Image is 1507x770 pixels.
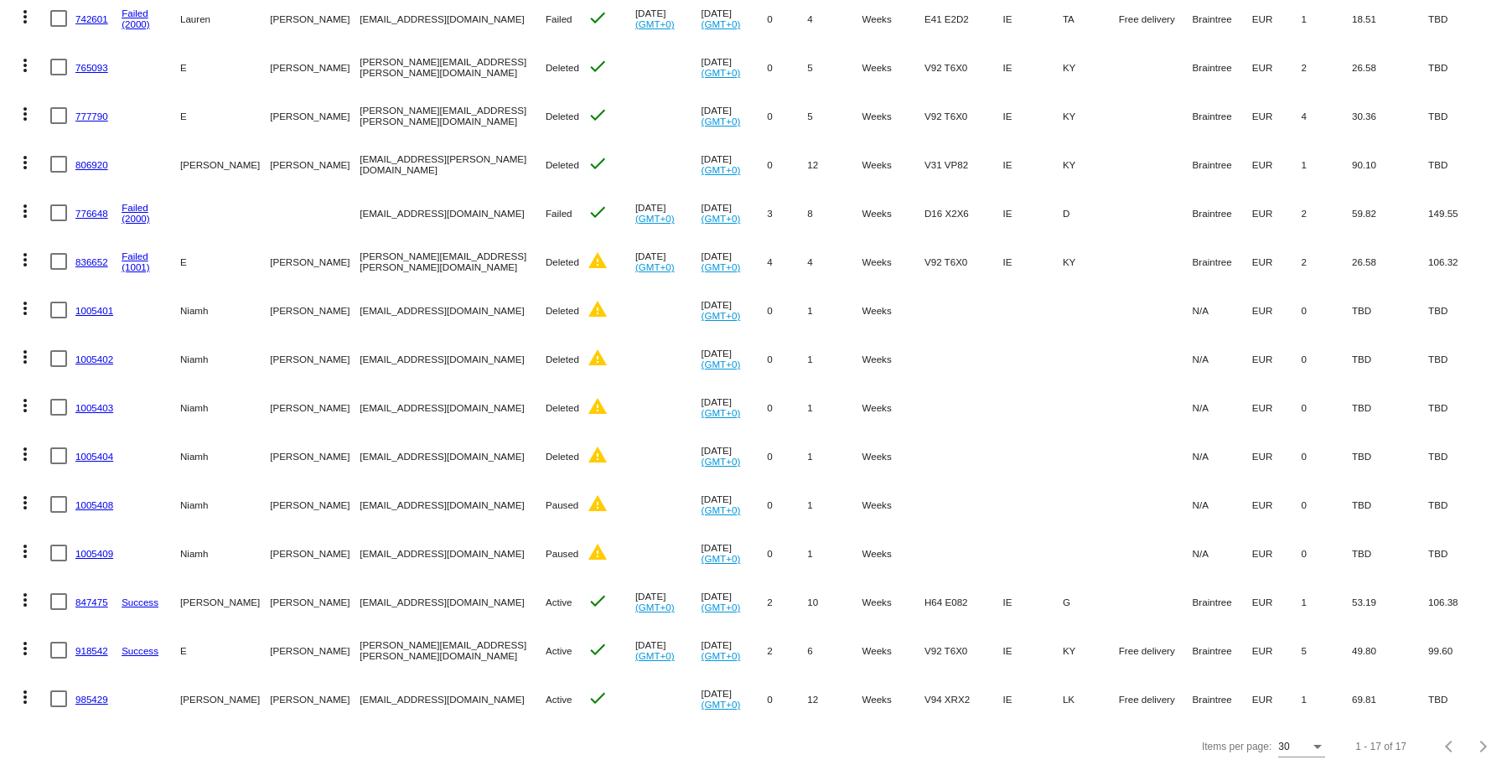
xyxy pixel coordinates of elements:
[862,432,924,480] mat-cell: Weeks
[862,674,924,723] mat-cell: Weeks
[767,529,807,577] mat-cell: 0
[1301,140,1352,189] mat-cell: 1
[1252,383,1302,432] mat-cell: EUR
[75,499,113,510] a: 1005408
[702,310,741,321] a: (GMT+0)
[1428,383,1499,432] mat-cell: TBD
[924,43,1003,91] mat-cell: V92 T6X0
[1352,91,1428,140] mat-cell: 30.36
[767,432,807,480] mat-cell: 0
[862,237,924,286] mat-cell: Weeks
[360,286,546,334] mat-cell: [EMAIL_ADDRESS][DOMAIN_NAME]
[1193,43,1252,91] mat-cell: Braintree
[75,451,113,462] a: 1005404
[15,201,35,221] mat-icon: more_vert
[360,43,546,91] mat-cell: [PERSON_NAME][EMAIL_ADDRESS][PERSON_NAME][DOMAIN_NAME]
[180,529,270,577] mat-cell: Niamh
[1428,626,1499,674] mat-cell: 99.60
[702,602,741,612] a: (GMT+0)
[1119,674,1193,723] mat-cell: Free delivery
[1003,237,1063,286] mat-cell: IE
[180,43,270,91] mat-cell: E
[1252,674,1302,723] mat-cell: EUR
[1252,91,1302,140] mat-cell: EUR
[807,674,862,723] mat-cell: 12
[862,577,924,626] mat-cell: Weeks
[635,602,675,612] a: (GMT+0)
[702,650,741,661] a: (GMT+0)
[270,43,360,91] mat-cell: [PERSON_NAME]
[1063,140,1119,189] mat-cell: KY
[360,529,546,577] mat-cell: [EMAIL_ADDRESS][DOMAIN_NAME]
[767,626,807,674] mat-cell: 2
[180,91,270,140] mat-cell: E
[1003,91,1063,140] mat-cell: IE
[924,626,1003,674] mat-cell: V92 T6X0
[180,286,270,334] mat-cell: Niamh
[360,189,546,237] mat-cell: [EMAIL_ADDRESS][DOMAIN_NAME]
[702,674,768,723] mat-cell: [DATE]
[546,13,572,24] span: Failed
[635,237,702,286] mat-cell: [DATE]
[1301,626,1352,674] mat-cell: 5
[635,189,702,237] mat-cell: [DATE]
[862,140,924,189] mat-cell: Weeks
[807,577,862,626] mat-cell: 10
[15,250,35,270] mat-icon: more_vert
[635,626,702,674] mat-cell: [DATE]
[546,548,578,559] span: Paused
[1352,626,1428,674] mat-cell: 49.80
[767,237,807,286] mat-cell: 4
[1003,674,1063,723] mat-cell: IE
[1193,189,1252,237] mat-cell: Braintree
[1301,577,1352,626] mat-cell: 1
[15,638,35,659] mat-icon: more_vert
[122,8,148,18] a: Failed
[1301,91,1352,140] mat-cell: 4
[15,152,35,173] mat-icon: more_vert
[1193,237,1252,286] mat-cell: Braintree
[360,577,546,626] mat-cell: [EMAIL_ADDRESS][DOMAIN_NAME]
[588,153,608,173] mat-icon: check
[588,591,608,611] mat-icon: check
[767,383,807,432] mat-cell: 0
[1428,334,1499,383] mat-cell: TBD
[1301,189,1352,237] mat-cell: 2
[546,354,579,364] span: Deleted
[270,91,360,140] mat-cell: [PERSON_NAME]
[924,189,1003,237] mat-cell: D16 X2X6
[1003,189,1063,237] mat-cell: IE
[1352,286,1428,334] mat-cell: TBD
[1252,577,1302,626] mat-cell: EUR
[702,504,741,515] a: (GMT+0)
[1352,480,1428,529] mat-cell: TBD
[702,359,741,369] a: (GMT+0)
[1252,43,1302,91] mat-cell: EUR
[924,674,1003,723] mat-cell: V94 XRX2
[1003,626,1063,674] mat-cell: IE
[75,694,108,705] a: 985429
[122,251,148,261] a: Failed
[635,18,675,29] a: (GMT+0)
[360,432,546,480] mat-cell: [EMAIL_ADDRESS][DOMAIN_NAME]
[75,354,113,364] a: 1005402
[15,7,35,27] mat-icon: more_vert
[807,189,862,237] mat-cell: 8
[767,674,807,723] mat-cell: 0
[1063,626,1119,674] mat-cell: KY
[1193,432,1252,480] mat-cell: N/A
[1252,237,1302,286] mat-cell: EUR
[807,383,862,432] mat-cell: 1
[702,553,741,564] a: (GMT+0)
[1003,577,1063,626] mat-cell: IE
[270,529,360,577] mat-cell: [PERSON_NAME]
[702,213,741,224] a: (GMT+0)
[588,396,608,416] mat-icon: warning
[1428,140,1499,189] mat-cell: TBD
[546,111,579,121] span: Deleted
[546,159,579,170] span: Deleted
[862,383,924,432] mat-cell: Weeks
[702,480,768,529] mat-cell: [DATE]
[1428,91,1499,140] mat-cell: TBD
[588,8,608,28] mat-icon: check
